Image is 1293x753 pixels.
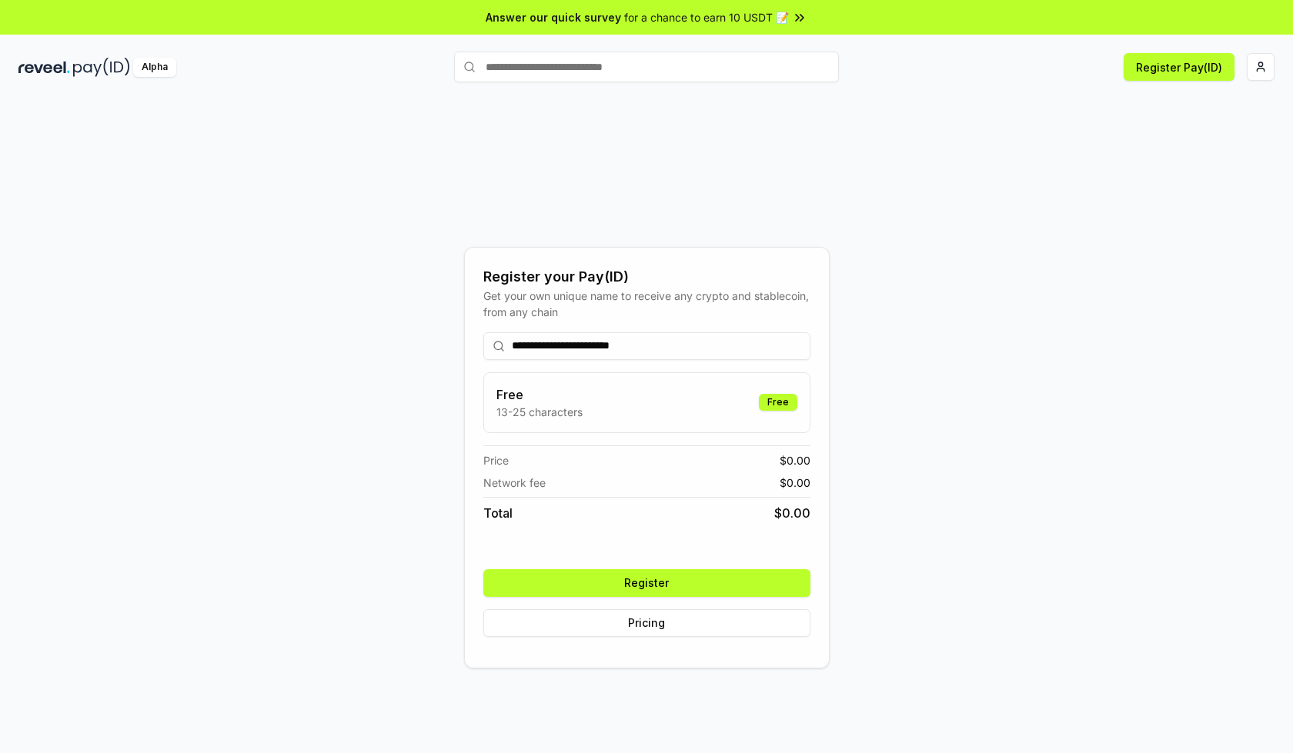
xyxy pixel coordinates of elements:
div: Free [759,394,797,411]
img: reveel_dark [18,58,70,77]
span: Total [483,504,513,522]
span: $ 0.00 [780,452,810,468]
div: Alpha [133,58,176,77]
span: for a chance to earn 10 USDT 📝 [624,9,789,25]
button: Register [483,569,810,597]
h3: Free [496,385,583,404]
button: Pricing [483,609,810,637]
img: pay_id [73,58,130,77]
span: Network fee [483,475,546,491]
div: Register your Pay(ID) [483,266,810,288]
span: $ 0.00 [774,504,810,522]
span: Price [483,452,509,468]
span: $ 0.00 [780,475,810,491]
button: Register Pay(ID) [1124,53,1235,81]
span: Answer our quick survey [486,9,621,25]
p: 13-25 characters [496,404,583,420]
div: Get your own unique name to receive any crypto and stablecoin, from any chain [483,288,810,320]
